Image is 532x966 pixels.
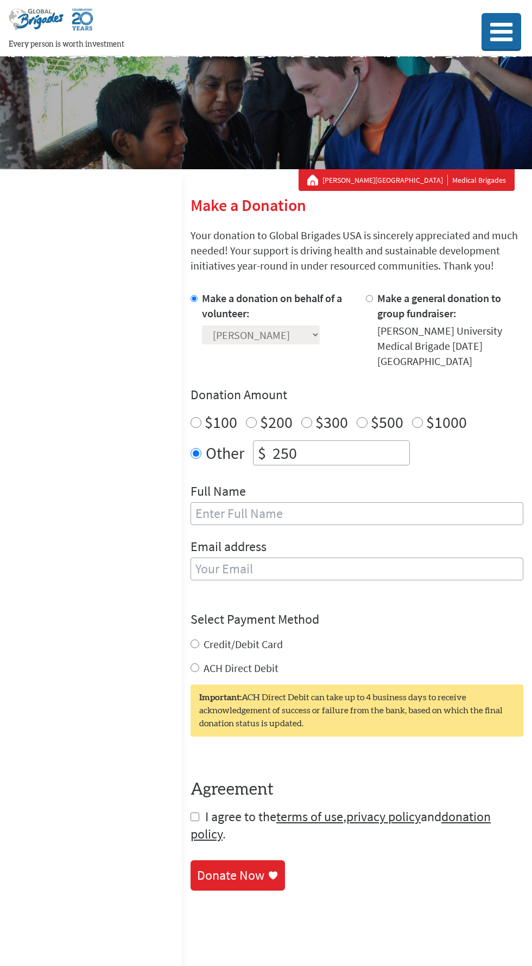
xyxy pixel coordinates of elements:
label: Full Name [191,483,246,502]
h4: Select Payment Method [191,611,523,628]
strong: Important: [199,693,242,702]
h4: Donation Amount [191,386,523,404]
img: Global Brigades Celebrating 20 Years [72,9,93,39]
label: $1000 [426,412,467,432]
label: ACH Direct Debit [204,661,278,675]
label: Credit/Debit Card [204,637,283,651]
a: privacy policy [346,808,421,825]
span: I agree to the , and . [191,808,491,842]
a: terms of use [276,808,343,825]
a: [PERSON_NAME][GEOGRAPHIC_DATA] [322,175,448,185]
div: $ [254,441,270,465]
label: $300 [315,412,348,432]
input: Enter Full Name [191,502,523,525]
div: [PERSON_NAME] University Medical Brigade [DATE] [GEOGRAPHIC_DATA] [377,323,524,369]
label: $200 [260,412,293,432]
label: $500 [371,412,403,432]
label: Other [206,440,244,465]
input: Your Email [191,558,523,580]
p: Your donation to Global Brigades USA is sincerely appreciated and much needed! Your support is dr... [191,228,523,273]
h4: Agreement [191,780,523,799]
img: Global Brigades Logo [9,9,64,39]
label: Make a donation on behalf of a volunteer: [202,291,342,320]
a: donation policy [191,808,491,842]
div: Medical Brigades [307,175,506,185]
input: Enter Amount [270,441,409,465]
div: Donate Now [197,867,264,884]
div: ACH Direct Debit can take up to 4 business days to receive acknowledgement of success or failure ... [191,684,523,737]
label: Make a general donation to group fundraiser: [377,291,501,320]
h2: Make a Donation [191,195,523,215]
a: Donate Now [191,860,285,891]
label: $100 [205,412,237,432]
p: Every person is worth investment [9,39,438,50]
label: Email address [191,538,267,558]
